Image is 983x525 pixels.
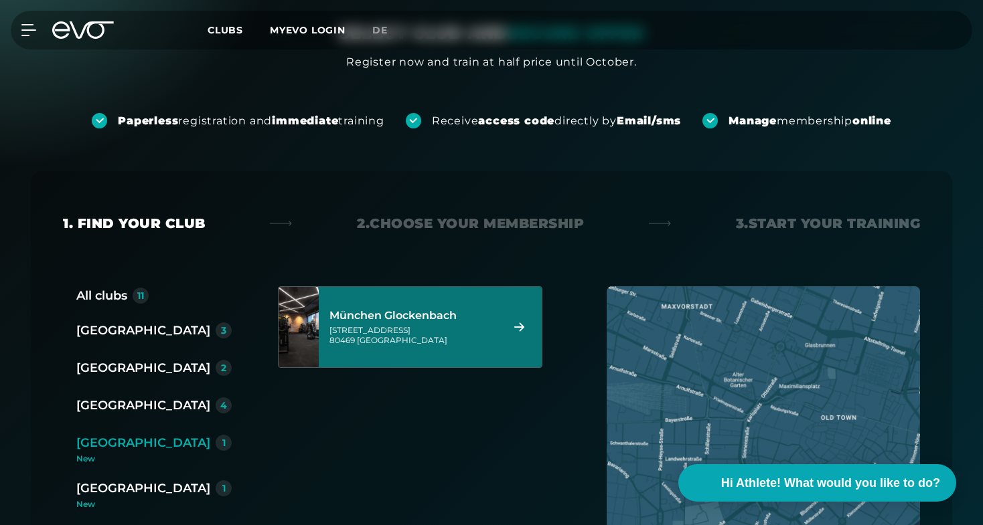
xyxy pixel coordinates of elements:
[346,54,637,70] div: Register now and train at half price until October.
[617,114,681,127] strong: Email/sms
[736,214,921,233] div: 3. Start your Training
[852,114,891,127] strong: online
[76,479,210,498] div: [GEOGRAPHIC_DATA]
[76,396,210,415] div: [GEOGRAPHIC_DATA]
[478,114,554,127] strong: access code
[222,438,226,447] div: 1
[118,114,178,127] strong: Paperless
[678,464,956,502] button: Hi Athlete! What would you like to do?
[357,214,584,233] div: 2. Choose your membership
[372,23,404,38] a: de
[76,358,210,377] div: [GEOGRAPHIC_DATA]
[76,455,242,463] div: New
[221,326,226,335] div: 3
[729,114,891,128] div: membership
[372,24,388,36] span: de
[63,214,206,233] div: 1. Find your club
[137,291,144,300] div: 11
[329,309,498,322] div: München Glockenbach
[329,325,498,345] div: [STREET_ADDRESS] 80469 [GEOGRAPHIC_DATA]
[208,24,243,36] span: Clubs
[220,401,227,410] div: 4
[729,114,777,127] strong: Manage
[208,23,270,36] a: Clubs
[118,114,384,128] div: registration and training
[432,114,681,128] div: Receive directly by
[76,321,210,340] div: [GEOGRAPHIC_DATA]
[270,24,346,36] a: MYEVO LOGIN
[258,287,339,367] img: München Glockenbach
[76,286,127,305] div: All clubs
[721,474,940,492] span: Hi Athlete! What would you like to do?
[76,433,210,452] div: [GEOGRAPHIC_DATA]
[272,114,338,127] strong: immediate
[221,363,226,373] div: 2
[222,484,226,493] div: 1
[76,500,232,508] div: New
